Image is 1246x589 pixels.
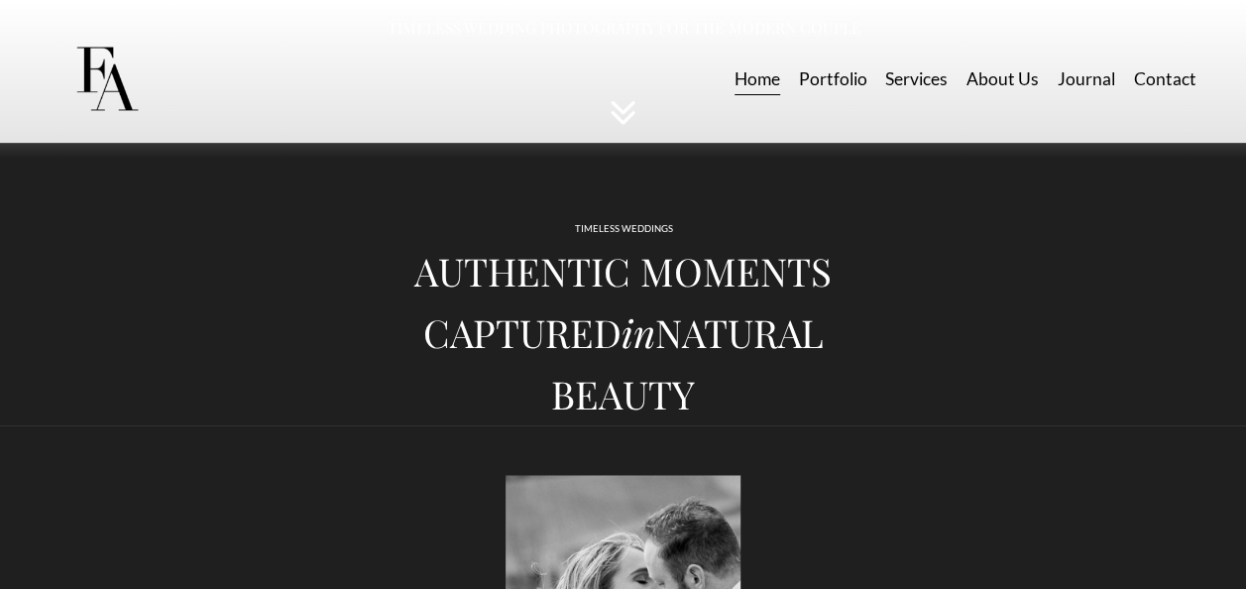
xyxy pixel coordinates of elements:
[622,306,655,358] em: in
[50,23,164,137] img: Frost Artistry
[414,245,842,418] span: AUTHENTIC MOMENTS CAPTURED NATURAL BEAUTY
[735,62,780,97] a: Home
[575,224,673,234] p: TIMELESS WEDDINGS
[966,62,1039,97] a: About Us
[885,62,948,97] a: Services
[1134,62,1196,97] a: Contact
[1058,62,1115,97] a: Journal
[798,62,866,97] a: Portfolio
